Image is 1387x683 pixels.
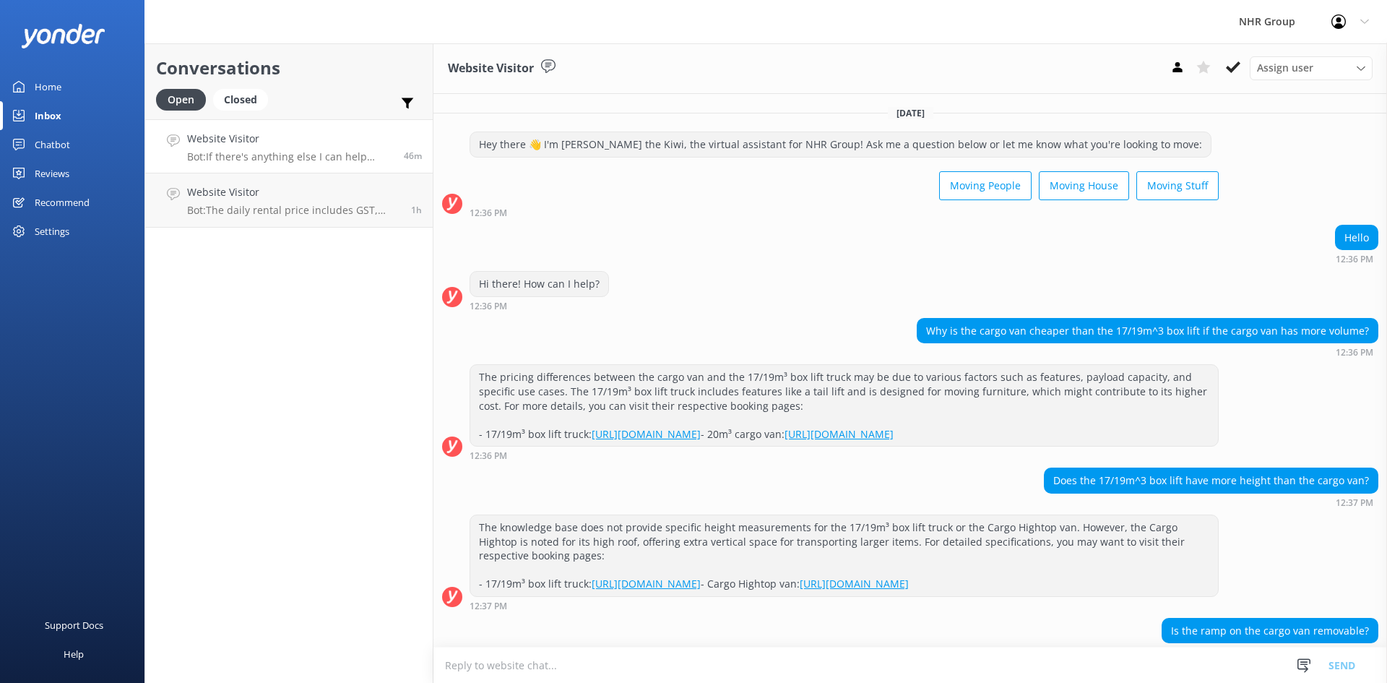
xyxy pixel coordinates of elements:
[45,611,103,640] div: Support Docs
[470,515,1218,596] div: The knowledge base does not provide specific height measurements for the 17/19m³ box lift truck o...
[1136,171,1219,200] button: Moving Stuff
[1336,348,1373,357] strong: 12:36 PM
[1039,171,1129,200] button: Moving House
[156,89,206,111] div: Open
[156,54,422,82] h2: Conversations
[800,577,909,590] a: [URL][DOMAIN_NAME]
[592,577,701,590] a: [URL][DOMAIN_NAME]
[411,204,422,216] span: 12:10pm 13-Aug-2025 (UTC +12:00) Pacific/Auckland
[1336,255,1373,264] strong: 12:36 PM
[470,602,507,611] strong: 12:37 PM
[1045,468,1378,493] div: Does the 17/19m^3 box lift have more height than the cargo van?
[187,204,400,217] p: Bot: The daily rental price includes GST, insurance for drivers aged [DEMOGRAPHIC_DATA] and over,...
[22,24,105,48] img: yonder-white-logo.png
[35,159,69,188] div: Reviews
[64,640,84,669] div: Help
[939,171,1032,200] button: Moving People
[888,107,933,119] span: [DATE]
[917,319,1378,343] div: Why is the cargo van cheaper than the 17/19m^3 box lift if the cargo van has more volume?
[1250,56,1373,80] div: Assign User
[592,427,701,441] a: [URL][DOMAIN_NAME]
[145,173,433,228] a: Website VisitorBot:The daily rental price includes GST, insurance for drivers aged [DEMOGRAPHIC_D...
[470,207,1219,218] div: 12:36pm 13-Aug-2025 (UTC +12:00) Pacific/Auckland
[213,91,275,107] a: Closed
[470,365,1218,446] div: The pricing differences between the cargo van and the 17/19m³ box lift truck may be due to variou...
[35,188,90,217] div: Recommend
[1335,254,1378,264] div: 12:36pm 13-Aug-2025 (UTC +12:00) Pacific/Auckland
[187,131,393,147] h4: Website Visitor
[1336,225,1378,250] div: Hello
[1336,499,1373,507] strong: 12:37 PM
[1044,497,1378,507] div: 12:37pm 13-Aug-2025 (UTC +12:00) Pacific/Auckland
[35,130,70,159] div: Chatbot
[470,601,1219,611] div: 12:37pm 13-Aug-2025 (UTC +12:00) Pacific/Auckland
[470,209,507,218] strong: 12:36 PM
[35,217,69,246] div: Settings
[785,427,894,441] a: [URL][DOMAIN_NAME]
[35,72,61,101] div: Home
[470,301,609,311] div: 12:36pm 13-Aug-2025 (UTC +12:00) Pacific/Auckland
[35,101,61,130] div: Inbox
[917,347,1378,357] div: 12:36pm 13-Aug-2025 (UTC +12:00) Pacific/Auckland
[448,59,534,78] h3: Website Visitor
[156,91,213,107] a: Open
[470,452,507,460] strong: 12:36 PM
[187,150,393,163] p: Bot: If there's anything else I can help with, let me know!
[404,150,422,162] span: 12:39pm 13-Aug-2025 (UTC +12:00) Pacific/Auckland
[213,89,268,111] div: Closed
[470,132,1211,157] div: Hey there 👋 I'm [PERSON_NAME] the Kiwi, the virtual assistant for NHR Group! Ask me a question be...
[145,119,433,173] a: Website VisitorBot:If there's anything else I can help with, let me know!46m
[470,272,608,296] div: Hi there! How can I help?
[470,302,507,311] strong: 12:36 PM
[1162,619,1378,643] div: Is the ramp on the cargo van removable?
[187,184,400,200] h4: Website Visitor
[1257,60,1313,76] span: Assign user
[470,450,1219,460] div: 12:36pm 13-Aug-2025 (UTC +12:00) Pacific/Auckland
